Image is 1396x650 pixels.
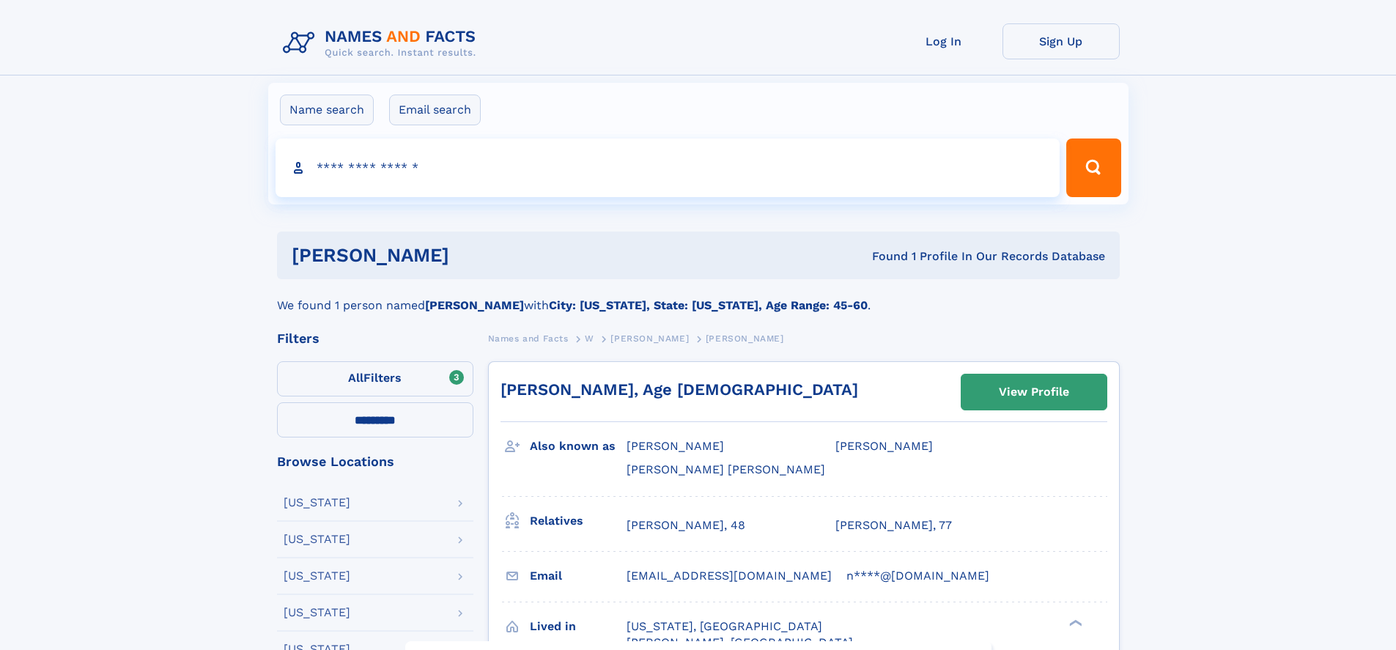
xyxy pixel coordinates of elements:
a: Sign Up [1002,23,1120,59]
h3: Also known as [530,434,627,459]
div: View Profile [999,375,1069,409]
h3: Relatives [530,509,627,533]
input: search input [276,139,1060,197]
a: Log In [885,23,1002,59]
span: [PERSON_NAME] [835,439,933,453]
a: [PERSON_NAME], Age [DEMOGRAPHIC_DATA] [501,380,858,399]
a: View Profile [961,374,1107,410]
label: Name search [280,95,374,125]
div: [US_STATE] [284,570,350,582]
div: [US_STATE] [284,497,350,509]
b: [PERSON_NAME] [425,298,524,312]
span: [PERSON_NAME] [PERSON_NAME] [627,462,825,476]
span: [PERSON_NAME], [GEOGRAPHIC_DATA] [627,635,853,649]
img: Logo Names and Facts [277,23,488,63]
button: Search Button [1066,139,1120,197]
div: ❯ [1066,618,1083,627]
div: Browse Locations [277,455,473,468]
div: We found 1 person named with . [277,279,1120,314]
b: City: [US_STATE], State: [US_STATE], Age Range: 45-60 [549,298,868,312]
div: Found 1 Profile In Our Records Database [660,248,1105,265]
div: [US_STATE] [284,607,350,618]
a: [PERSON_NAME], 48 [627,517,745,533]
a: W [585,329,594,347]
div: Filters [277,332,473,345]
h3: Lived in [530,614,627,639]
span: All [348,371,363,385]
span: [EMAIL_ADDRESS][DOMAIN_NAME] [627,569,832,583]
span: [PERSON_NAME] [627,439,724,453]
span: [US_STATE], [GEOGRAPHIC_DATA] [627,619,822,633]
a: Names and Facts [488,329,569,347]
span: W [585,333,594,344]
span: [PERSON_NAME] [706,333,784,344]
label: Email search [389,95,481,125]
h3: Email [530,564,627,588]
div: [US_STATE] [284,533,350,545]
label: Filters [277,361,473,396]
a: [PERSON_NAME], 77 [835,517,952,533]
span: [PERSON_NAME] [610,333,689,344]
a: [PERSON_NAME] [610,329,689,347]
h1: [PERSON_NAME] [292,246,661,265]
